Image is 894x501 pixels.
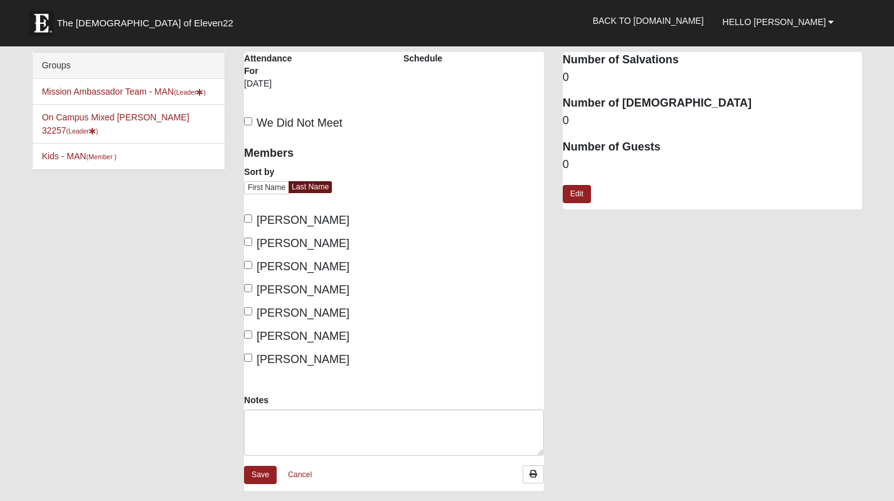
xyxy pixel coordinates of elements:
[42,112,189,135] a: On Campus Mixed [PERSON_NAME] 32257(Leader)
[244,330,252,339] input: [PERSON_NAME]
[244,238,252,246] input: [PERSON_NAME]
[583,5,713,36] a: Back to [DOMAIN_NAME]
[257,353,349,366] span: [PERSON_NAME]
[563,95,863,112] dt: Number of [DEMOGRAPHIC_DATA]
[244,307,252,315] input: [PERSON_NAME]
[257,237,349,250] span: [PERSON_NAME]
[257,330,349,342] span: [PERSON_NAME]
[42,87,206,97] a: Mission Ambassador Team - MAN(Leader)
[86,153,116,161] small: (Member )
[244,466,277,484] a: Save
[244,214,252,223] input: [PERSON_NAME]
[244,394,269,406] label: Notes
[174,88,206,96] small: (Leader )
[563,139,863,156] dt: Number of Guests
[244,147,385,161] h4: Members
[244,354,252,362] input: [PERSON_NAME]
[244,52,305,77] label: Attendance For
[23,4,274,36] a: The [DEMOGRAPHIC_DATA] of Eleven22
[57,17,233,29] span: The [DEMOGRAPHIC_DATA] of Eleven22
[244,261,252,269] input: [PERSON_NAME]
[723,17,826,27] span: Hello [PERSON_NAME]
[563,113,863,129] dd: 0
[403,52,442,65] label: Schedule
[257,283,349,296] span: [PERSON_NAME]
[67,127,98,135] small: (Leader )
[29,11,54,36] img: Eleven22 logo
[257,260,349,273] span: [PERSON_NAME]
[42,151,117,161] a: Kids - MAN(Member )
[244,166,274,178] label: Sort by
[257,214,349,226] span: [PERSON_NAME]
[244,117,252,125] input: We Did Not Meet
[563,157,863,173] dd: 0
[244,284,252,292] input: [PERSON_NAME]
[563,185,591,203] a: Edit
[563,52,863,68] dt: Number of Salvations
[244,181,289,194] a: First Name
[257,307,349,319] span: [PERSON_NAME]
[280,465,320,485] a: Cancel
[33,53,225,79] div: Groups
[523,465,544,483] a: Print Attendance Roster
[713,6,844,38] a: Hello [PERSON_NAME]
[563,70,863,86] dd: 0
[244,77,305,98] div: [DATE]
[289,181,332,193] a: Last Name
[257,117,343,129] span: We Did Not Meet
